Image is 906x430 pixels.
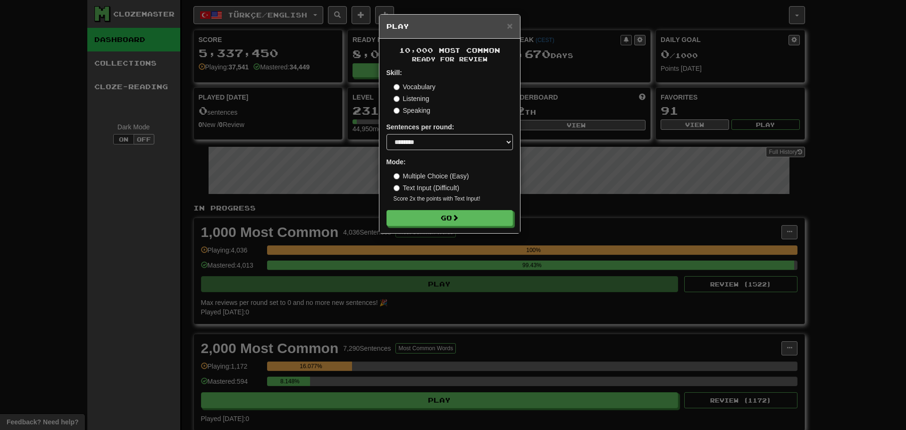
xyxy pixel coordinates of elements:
[386,122,454,132] label: Sentences per round:
[386,210,513,226] button: Go
[386,22,513,31] h5: Play
[394,183,460,193] label: Text Input (Difficult)
[394,106,430,115] label: Speaking
[394,96,400,102] input: Listening
[394,185,400,191] input: Text Input (Difficult)
[394,94,429,103] label: Listening
[399,46,500,54] span: 10,000 Most Common
[394,171,469,181] label: Multiple Choice (Easy)
[507,21,512,31] button: Close
[394,195,513,203] small: Score 2x the points with Text Input !
[386,158,406,166] strong: Mode:
[386,55,513,63] small: Ready for Review
[394,82,436,92] label: Vocabulary
[507,20,512,31] span: ×
[386,69,402,76] strong: Skill:
[394,108,400,114] input: Speaking
[394,84,400,90] input: Vocabulary
[394,173,400,179] input: Multiple Choice (Easy)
